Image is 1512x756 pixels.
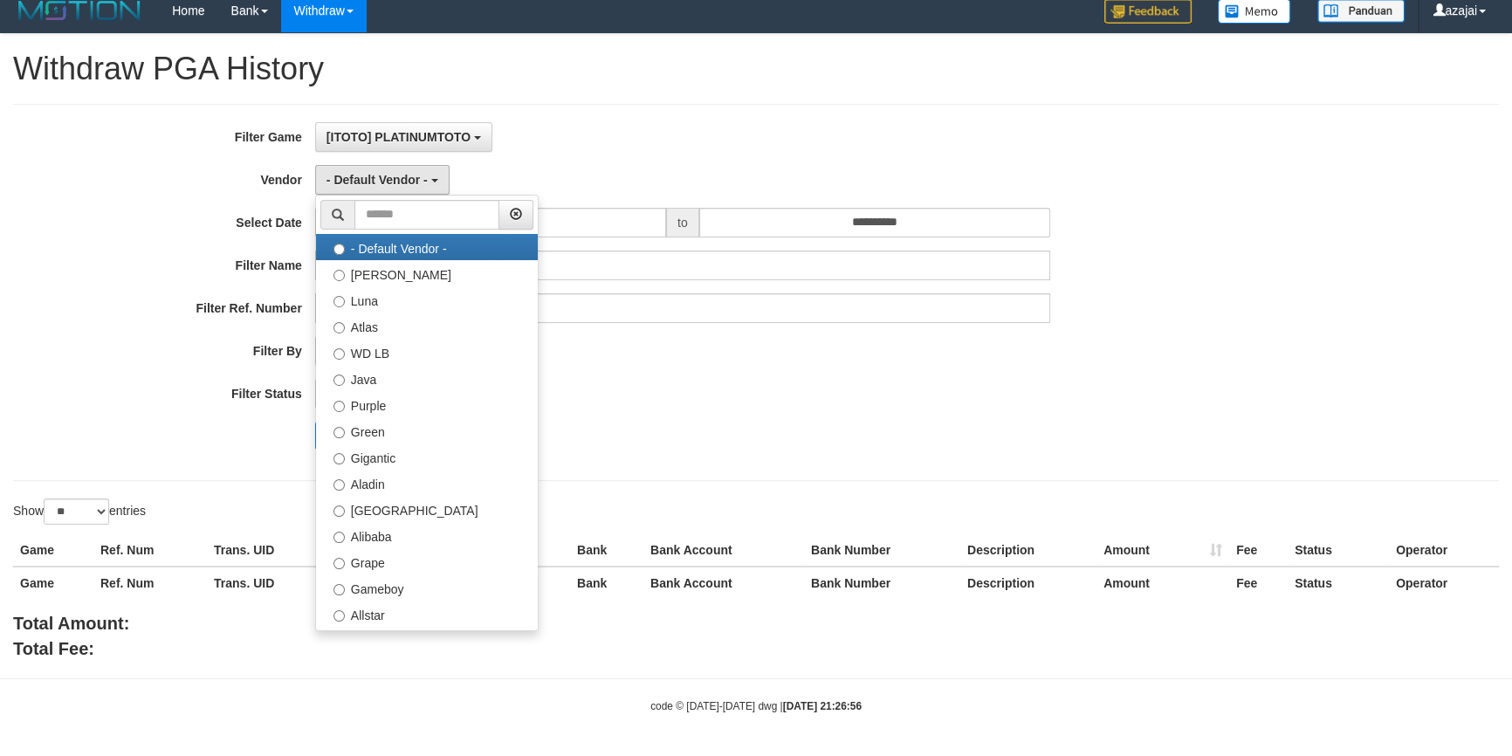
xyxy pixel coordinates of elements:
span: [ITOTO] PLATINUMTOTO [326,130,471,144]
th: Bank Account [643,534,804,567]
span: - Default Vendor - [326,173,428,187]
input: Alibaba [333,532,345,543]
input: Atlas [333,322,345,333]
th: Status [1288,534,1389,567]
th: Fee [1229,567,1288,599]
th: Bank Number [804,534,960,567]
th: Description [960,534,1096,567]
b: Total Fee: [13,639,94,658]
label: Allstar [316,601,538,627]
label: Show entries [13,498,146,525]
input: Aladin [333,479,345,491]
label: Aladin [316,470,538,496]
th: Ref. Num [93,567,207,599]
input: Gameboy [333,584,345,595]
th: Operator [1389,534,1499,567]
label: Grape [316,548,538,574]
label: WD LB [316,339,538,365]
th: Bank [570,567,643,599]
label: Xtr [316,627,538,653]
th: Trans. UID [207,534,332,567]
th: Ref. Num [93,534,207,567]
th: Game [13,567,93,599]
input: Grape [333,558,345,569]
th: Amount [1096,534,1229,567]
label: Alibaba [316,522,538,548]
strong: [DATE] 21:26:56 [783,700,862,712]
label: [GEOGRAPHIC_DATA] [316,496,538,522]
th: Trans. UID [207,567,332,599]
th: Bank [570,534,643,567]
label: Green [316,417,538,443]
input: [GEOGRAPHIC_DATA] [333,505,345,517]
button: - Default Vendor - [315,165,450,195]
b: Total Amount: [13,614,129,633]
input: Luna [333,296,345,307]
label: Gameboy [316,574,538,601]
th: Fee [1229,534,1288,567]
input: WD LB [333,348,345,360]
th: Status [1288,567,1389,599]
small: code © [DATE]-[DATE] dwg | [650,700,862,712]
input: Purple [333,401,345,412]
label: Java [316,365,538,391]
label: Atlas [316,313,538,339]
h1: Withdraw PGA History [13,52,1499,86]
th: Bank Account [643,567,804,599]
input: Green [333,427,345,438]
th: Bank Number [804,567,960,599]
th: Amount [1096,567,1229,599]
label: [PERSON_NAME] [316,260,538,286]
th: Game [13,534,93,567]
input: Allstar [333,610,345,622]
th: Description [960,567,1096,599]
span: to [666,208,699,237]
label: Gigantic [316,443,538,470]
label: - Default Vendor - [316,234,538,260]
label: Purple [316,391,538,417]
select: Showentries [44,498,109,525]
input: [PERSON_NAME] [333,270,345,281]
button: [ITOTO] PLATINUMTOTO [315,122,492,152]
input: Java [333,375,345,386]
th: Operator [1389,567,1499,599]
label: Luna [316,286,538,313]
input: Gigantic [333,453,345,464]
input: - Default Vendor - [333,244,345,255]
